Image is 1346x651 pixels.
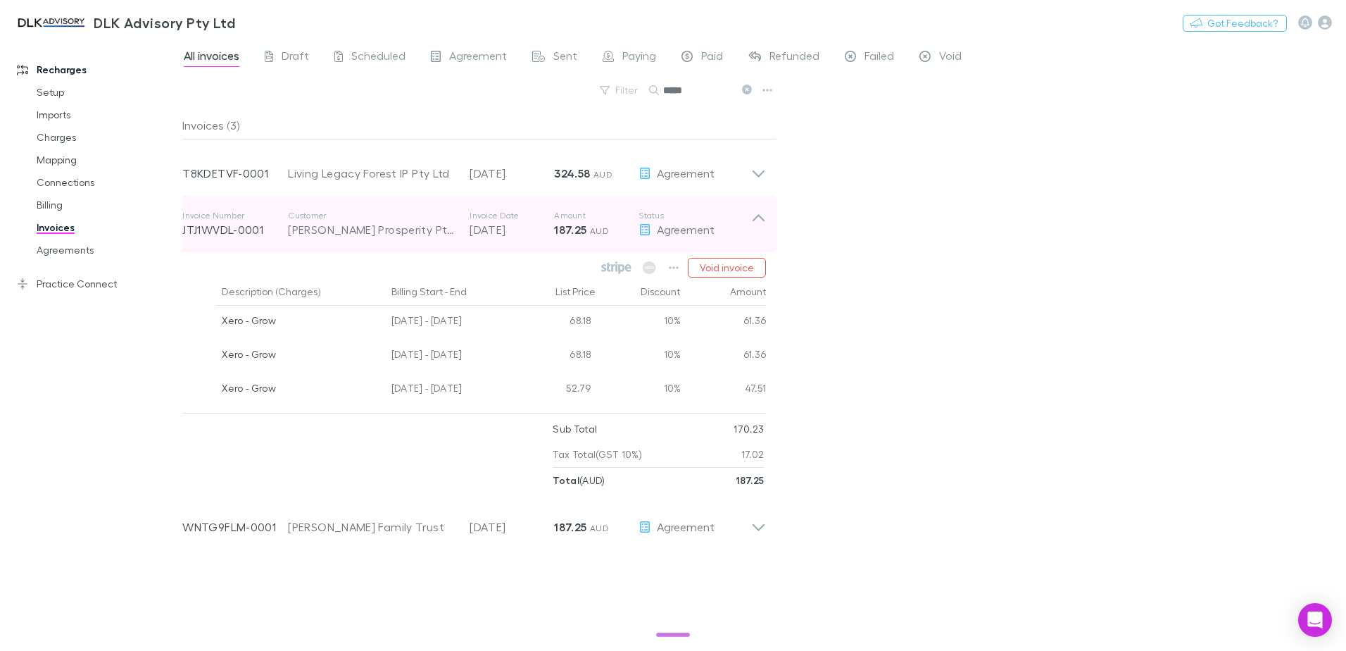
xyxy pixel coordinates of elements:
[939,49,962,67] span: Void
[593,82,646,99] button: Filter
[512,373,597,407] div: 52.79
[597,306,681,340] div: 10%
[597,340,681,373] div: 10%
[681,373,767,407] div: 47.51
[182,210,288,221] p: Invoice Number
[171,196,777,252] div: Invoice NumberJTJ1WVDL-0001Customer[PERSON_NAME] Prosperity Pty LtdInvoice Date[DATE]Amount187.25...
[1298,603,1332,637] div: Open Intercom Messenger
[590,523,609,533] span: AUD
[23,126,190,149] a: Charges
[282,49,309,67] span: Draft
[222,306,380,335] div: Xero - Grow
[23,216,190,239] a: Invoices
[554,520,586,534] strong: 187.25
[6,6,244,39] a: DLK Advisory Pty Ltd
[23,104,190,126] a: Imports
[554,166,590,180] strong: 324.58
[23,149,190,171] a: Mapping
[741,442,765,467] p: 17.02
[351,49,405,67] span: Scheduled
[734,416,764,442] p: 170.23
[553,442,642,467] p: Tax Total (GST 10%)
[639,210,751,221] p: Status
[3,273,190,295] a: Practice Connect
[657,520,715,533] span: Agreement
[657,166,715,180] span: Agreement
[590,225,609,236] span: AUD
[171,493,777,550] div: WNTG9FLM-0001[PERSON_NAME] Family Trust[DATE]187.25 AUDAgreement
[182,165,288,182] p: T8KDETVF-0001
[23,81,190,104] a: Setup
[386,373,512,407] div: [DATE] - [DATE]
[23,171,190,194] a: Connections
[23,194,190,216] a: Billing
[182,221,288,238] p: JTJ1WVDL-0001
[470,165,554,182] p: [DATE]
[222,373,380,403] div: Xero - Grow
[553,49,577,67] span: Sent
[681,306,767,340] div: 61.36
[288,519,455,535] div: [PERSON_NAME] Family Trust
[597,373,681,407] div: 10%
[386,340,512,373] div: [DATE] - [DATE]
[593,169,612,180] span: AUD
[470,519,554,535] p: [DATE]
[449,49,507,67] span: Agreement
[864,49,894,67] span: Failed
[554,210,639,221] p: Amount
[512,306,597,340] div: 68.18
[470,210,554,221] p: Invoice Date
[222,340,380,369] div: Xero - Grow
[639,258,660,278] span: Available when invoice is finalised
[622,49,656,67] span: Paying
[1183,15,1287,32] button: Got Feedback?
[736,474,764,486] strong: 187.25
[171,139,777,196] div: T8KDETVF-0001Living Legacy Forest IP Pty Ltd[DATE]324.58 AUDAgreement
[553,474,579,486] strong: Total
[288,221,455,238] div: [PERSON_NAME] Prosperity Pty Ltd
[512,340,597,373] div: 68.18
[386,306,512,340] div: [DATE] - [DATE]
[288,210,455,221] p: Customer
[23,239,190,261] a: Agreements
[553,416,597,442] p: Sub Total
[94,14,235,31] h3: DLK Advisory Pty Ltd
[553,468,605,493] p: ( AUD )
[681,340,767,373] div: 61.36
[182,519,288,535] p: WNTG9FLM-0001
[470,221,554,238] p: [DATE]
[14,14,88,31] img: DLK Advisory Pty Ltd's Logo
[3,58,190,81] a: Recharges
[688,258,766,278] button: Void invoice
[184,49,239,67] span: All invoices
[657,223,715,236] span: Agreement
[554,223,586,237] strong: 187.25
[288,165,455,182] div: Living Legacy Forest IP Pty Ltd
[769,49,819,67] span: Refunded
[701,49,723,67] span: Paid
